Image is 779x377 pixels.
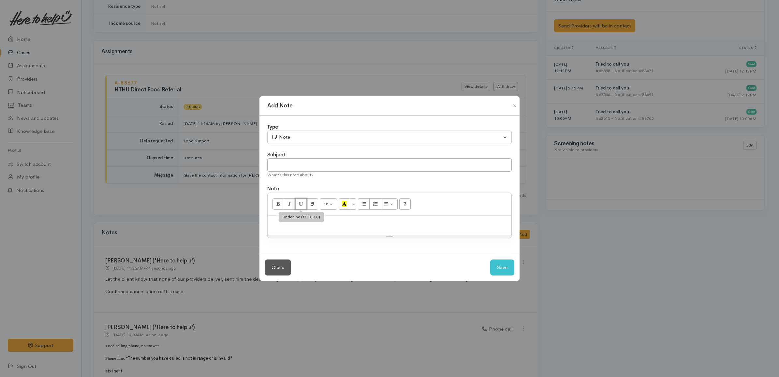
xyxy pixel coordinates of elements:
button: More Color [350,198,356,210]
button: Bold (CTRL+B) [272,198,284,210]
label: Note [267,185,279,193]
div: Underline (CTRL+U) [279,212,324,222]
button: Note [267,131,512,144]
button: Help [399,198,411,210]
label: Type [267,123,278,131]
span: 15 [324,201,328,207]
label: Subject [267,151,286,159]
div: What's this note about? [267,172,512,178]
button: Close [265,259,291,275]
button: Recent Color [339,198,350,210]
button: Underline (CTRL+U) [295,198,307,210]
button: Ordered list (CTRL+SHIFT+NUM8) [369,198,381,210]
button: Font Size [320,198,337,210]
button: Paragraph [381,198,398,210]
h1: Add Note [267,102,292,110]
button: Close [509,102,520,110]
button: Save [490,259,514,275]
button: Italic (CTRL+I) [284,198,296,210]
button: Remove Font Style (CTRL+\) [306,198,318,210]
div: Resize [268,235,511,238]
button: Unordered list (CTRL+SHIFT+NUM7) [358,198,370,210]
div: Note [272,134,502,141]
